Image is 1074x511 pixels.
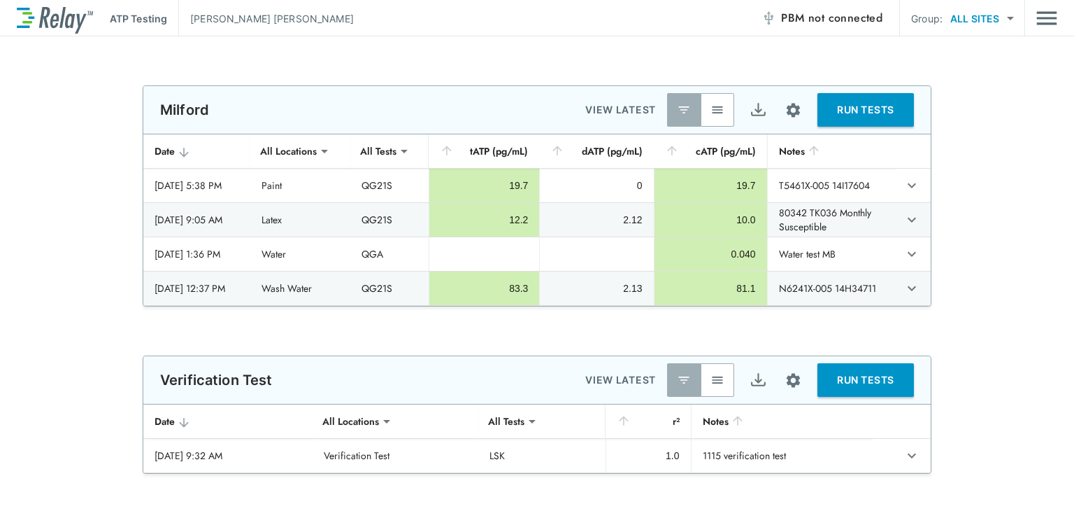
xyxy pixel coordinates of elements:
[441,281,529,295] div: 83.3
[900,276,924,300] button: expand row
[767,272,896,305] td: N6241X-005 14H34711
[585,372,656,388] p: VIEW LATEST
[911,11,943,26] p: Group:
[779,143,885,160] div: Notes
[1036,5,1057,31] img: Drawer Icon
[313,407,389,435] div: All Locations
[350,137,406,165] div: All Tests
[785,101,802,119] img: Settings Icon
[666,213,756,227] div: 10.0
[160,372,273,388] p: Verification Test
[817,93,914,127] button: RUN TESTS
[143,134,931,306] table: sticky table
[350,272,428,305] td: QG21S
[767,237,896,271] td: Water test MB
[190,11,354,26] p: [PERSON_NAME] [PERSON_NAME]
[750,101,767,119] img: Export Icon
[785,372,802,389] img: Settings Icon
[817,363,914,397] button: RUN TESTS
[1036,5,1057,31] button: Main menu
[250,237,351,271] td: Water
[710,103,724,117] img: View All
[155,213,239,227] div: [DATE] 9:05 AM
[767,169,896,202] td: T5461X-005 14I17604
[808,10,882,26] span: not connected
[775,362,812,399] button: Site setup
[710,373,724,387] img: View All
[478,407,534,435] div: All Tests
[677,373,691,387] img: Latest
[666,178,756,192] div: 19.7
[756,4,888,32] button: PBM not connected
[585,101,656,118] p: VIEW LATEST
[741,93,775,127] button: Export
[551,281,642,295] div: 2.13
[767,203,896,237] td: 80342 TK036 Monthly Susceptible
[741,363,775,397] button: Export
[350,169,428,202] td: QG21S
[665,143,756,160] div: cATP (pg/mL)
[350,237,428,271] td: QGA
[441,213,529,227] div: 12.2
[781,8,882,28] span: PBM
[617,413,680,430] div: r²
[17,3,93,34] img: LuminUltra Relay
[143,134,250,169] th: Date
[775,92,812,129] button: Site setup
[677,103,691,117] img: Latest
[666,247,756,261] div: 0.040
[441,178,529,192] div: 19.7
[691,439,873,472] td: 1115 verification test
[666,281,756,295] div: 81.1
[900,444,924,468] button: expand row
[143,405,931,473] table: sticky table
[155,178,239,192] div: [DATE] 5:38 PM
[617,449,680,463] div: 1.0
[551,178,642,192] div: 0
[900,174,924,197] button: expand row
[155,449,301,463] div: [DATE] 9:32 AM
[313,439,478,472] td: Verification Test
[250,137,327,165] div: All Locations
[551,213,642,227] div: 2.12
[350,203,428,237] td: QG21S
[761,11,775,25] img: Offline Icon
[155,281,239,295] div: [DATE] 12:37 PM
[703,413,862,430] div: Notes
[110,11,167,26] p: ATP Testing
[250,203,351,237] td: Latex
[550,143,642,160] div: dATP (pg/mL)
[250,272,351,305] td: Wash Water
[143,405,313,439] th: Date
[900,242,924,266] button: expand row
[900,208,924,232] button: expand row
[155,247,239,261] div: [DATE] 1:36 PM
[160,101,209,118] p: Milford
[440,143,529,160] div: tATP (pg/mL)
[250,169,351,202] td: Paint
[478,439,606,472] td: LSK
[750,372,767,389] img: Export Icon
